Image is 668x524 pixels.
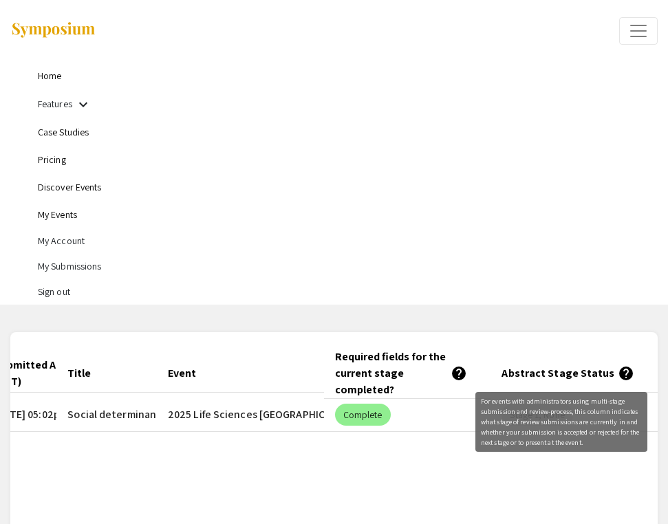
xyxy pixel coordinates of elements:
iframe: Chat [10,462,58,514]
div: Title [67,365,91,382]
button: Expand or Collapse Menu [619,17,658,45]
mat-icon: help [618,365,634,382]
a: Features [38,98,72,110]
mat-cell: 2025 Life Sciences [GEOGRAPHIC_DATA][US_STATE] STEM Undergraduate Symposium [157,399,324,432]
mat-icon: Expand Features list [75,96,91,113]
a: Discover Events [38,181,102,193]
div: Required fields for the current stage completed?help [335,349,480,398]
mat-icon: help [451,365,467,382]
div: Event [168,365,208,382]
mat-chip: Complete [335,404,391,426]
a: Case Studies [38,126,89,138]
a: My Events [38,208,77,221]
div: Event [168,365,196,382]
a: Pricing [38,153,66,166]
img: Symposium by ForagerOne [10,21,96,40]
div: Required fields for the current stage completed? [335,349,468,398]
li: My Account [38,228,658,254]
div: Title [67,365,103,382]
li: Sign out [38,279,658,305]
span: Social determinants of early development in infants, a cross-sectional analysis [67,406,446,423]
a: Home [38,69,61,82]
div: For events with administrators using multi-stage submission and review-process, this column indic... [475,392,647,452]
mat-header-cell: Abstract Stage Status [491,354,658,393]
li: My Submissions [38,254,658,279]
